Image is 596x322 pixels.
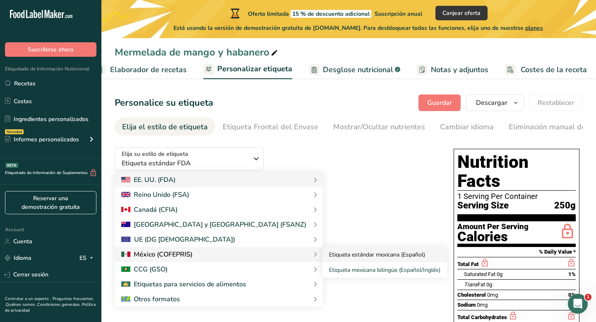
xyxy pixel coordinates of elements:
[457,201,509,211] span: Serving Size
[122,150,188,158] span: Elija su estilo de etiqueta
[28,45,74,54] span: Suscribirse ahora
[476,98,507,108] span: Descargar
[121,266,130,272] img: 2Q==
[6,302,37,307] a: Quiénes somos .
[585,294,591,300] span: 1
[121,264,168,274] div: CCG (GSO)
[457,153,576,191] h1: Nutrition Facts
[291,10,371,18] span: 15 % de descuento adicional
[457,261,479,267] span: Total Fat
[217,63,292,75] span: Personalizar etiqueta
[121,235,235,245] div: UE (DG [DEMOGRAPHIC_DATA])
[121,190,189,200] div: Reino Unido (FSA)
[5,135,79,144] div: Informes personalizados
[538,98,574,108] span: Restablecer
[94,61,187,79] a: Elaborador de recetas
[5,163,18,168] div: BETA
[173,24,543,32] span: Está usando la versión de demostración gratuita de [DOMAIN_NAME]. Para desbloquear todas las func...
[466,94,524,111] button: Descargar
[333,121,425,133] div: Mostrar/Ocultar nutrientes
[457,302,476,308] span: Sodium
[115,96,213,110] h1: Personalice su etiqueta
[121,175,175,185] div: EE. UU. (FDA)
[323,64,393,75] span: Desglose nutricional
[497,271,502,277] span: 0g
[554,201,576,211] span: 250g
[5,42,96,57] button: Suscribirse ahora
[568,294,588,314] iframe: Intercom live chat
[203,60,292,80] a: Personalizar etiqueta
[121,220,306,230] div: [GEOGRAPHIC_DATA] y [GEOGRAPHIC_DATA] (FSANZ)
[5,191,96,214] a: Reservar una demostración gratuita
[5,129,24,134] div: Novedad
[521,64,587,75] span: Costes de la receta
[457,292,486,298] span: Cholesterol
[440,121,494,133] div: Cambiar idioma
[505,61,587,79] a: Costes de la receta
[457,247,576,257] section: % Daily Value *
[110,64,187,75] span: Elaborador de recetas
[464,271,495,277] span: Saturated Fat
[309,61,400,79] a: Desglose nutricional
[121,279,246,289] div: Etiquetas para servicios de alimentos
[442,9,481,17] span: Canjear oferta
[122,158,248,168] span: Etiqueta estándar FDA
[457,223,529,231] div: Amount Per Serving
[375,10,422,18] span: Suscripción anual
[464,281,485,288] span: Fat
[37,302,82,307] a: Condiciones generales .
[121,249,192,259] div: México (COFEPRIS)
[525,24,543,32] span: planes
[457,192,576,201] div: 1 Serving Per Container
[418,94,461,111] button: Guardar
[457,314,507,320] span: Total Carbohydrates
[223,121,318,133] div: Etiqueta Frontal del Envase
[122,121,208,133] div: Elija el estilo de etiqueta
[568,292,576,298] span: 0%
[457,231,529,243] div: Calories
[229,8,422,18] div: Oferta limitada
[427,98,452,108] span: Guardar
[115,147,264,171] button: Elija su estilo de etiqueta Etiqueta estándar FDA
[486,281,492,288] span: 0g
[431,64,488,75] span: Notas y adjuntos
[322,247,447,262] a: Etiqueta estándar mexicana (Español)
[5,296,93,307] a: Preguntas frecuentes .
[529,94,583,111] button: Restablecer
[477,302,488,308] span: 0mg
[487,292,498,298] span: 0mg
[5,251,31,265] a: Idioma
[5,302,96,313] a: Política de privacidad
[417,61,488,79] a: Notas y adjuntos
[79,253,96,263] div: ES
[115,45,279,60] div: Mermelada de mango y habanero
[568,271,576,277] span: 1%
[322,262,447,278] a: Etiqueta mexicana bilingüe (Español/Inglés)
[435,6,488,20] button: Canjear oferta
[121,205,178,215] div: Canadá (CFIA)
[5,296,51,302] a: Contratar a un experto .
[464,281,478,288] i: Trans
[121,294,180,304] div: Otros formatos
